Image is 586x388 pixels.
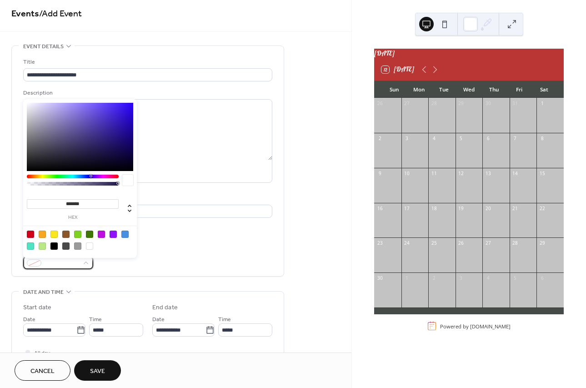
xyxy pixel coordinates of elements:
[539,275,546,282] div: 6
[431,101,437,107] div: 28
[512,275,518,282] div: 5
[121,231,129,238] div: #4A90E2
[23,88,270,98] div: Description
[431,81,456,98] div: Tue
[406,81,431,98] div: Mon
[431,135,437,141] div: 4
[378,64,417,76] button: 12[DATE]
[404,101,410,107] div: 27
[27,215,119,220] label: hex
[404,170,410,176] div: 10
[15,360,70,381] button: Cancel
[39,242,46,250] div: #B8E986
[50,242,58,250] div: #000000
[440,322,511,329] div: Powered by
[485,101,491,107] div: 30
[539,170,546,176] div: 15
[74,242,81,250] div: #9B9B9B
[152,303,178,312] div: End date
[377,240,383,247] div: 23
[74,231,81,238] div: #7ED321
[404,135,410,141] div: 3
[404,275,410,282] div: 1
[456,81,481,98] div: Wed
[512,101,518,107] div: 31
[23,315,35,324] span: Date
[62,242,70,250] div: #4A4A4A
[470,322,511,329] a: [DOMAIN_NAME]
[39,5,82,23] span: / Add Event
[152,315,165,324] span: Date
[90,367,105,376] span: Save
[74,360,121,381] button: Save
[11,5,39,23] a: Events
[377,101,383,107] div: 26
[27,231,34,238] div: #D0021B
[377,275,383,282] div: 30
[86,242,93,250] div: #FFFFFF
[23,194,270,203] div: Location
[481,81,506,98] div: Thu
[458,275,464,282] div: 3
[110,231,117,238] div: #9013FE
[531,81,556,98] div: Sat
[431,240,437,247] div: 25
[218,315,231,324] span: Time
[86,231,93,238] div: #417505
[39,231,46,238] div: #F5A623
[506,81,531,98] div: Fri
[512,205,518,212] div: 21
[539,240,546,247] div: 29
[512,170,518,176] div: 14
[485,275,491,282] div: 4
[404,205,410,212] div: 17
[458,205,464,212] div: 19
[62,231,70,238] div: #8B572A
[23,42,64,51] span: Event details
[485,135,491,141] div: 6
[30,367,55,376] span: Cancel
[485,240,491,247] div: 27
[377,135,383,141] div: 2
[485,170,491,176] div: 13
[50,231,58,238] div: #F8E71C
[431,170,437,176] div: 11
[374,49,564,59] div: [DATE]
[23,287,64,297] span: Date and time
[23,303,51,312] div: Start date
[381,81,406,98] div: Sun
[377,170,383,176] div: 9
[485,205,491,212] div: 20
[98,231,105,238] div: #BD10E0
[512,135,518,141] div: 7
[512,240,518,247] div: 28
[377,205,383,212] div: 16
[23,57,270,67] div: Title
[404,240,410,247] div: 24
[27,242,34,250] div: #50E3C2
[89,315,102,324] span: Time
[431,275,437,282] div: 2
[458,240,464,247] div: 26
[458,101,464,107] div: 29
[431,205,437,212] div: 18
[539,205,546,212] div: 22
[539,135,546,141] div: 8
[458,170,464,176] div: 12
[458,135,464,141] div: 5
[34,348,50,358] span: All day
[539,101,546,107] div: 1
